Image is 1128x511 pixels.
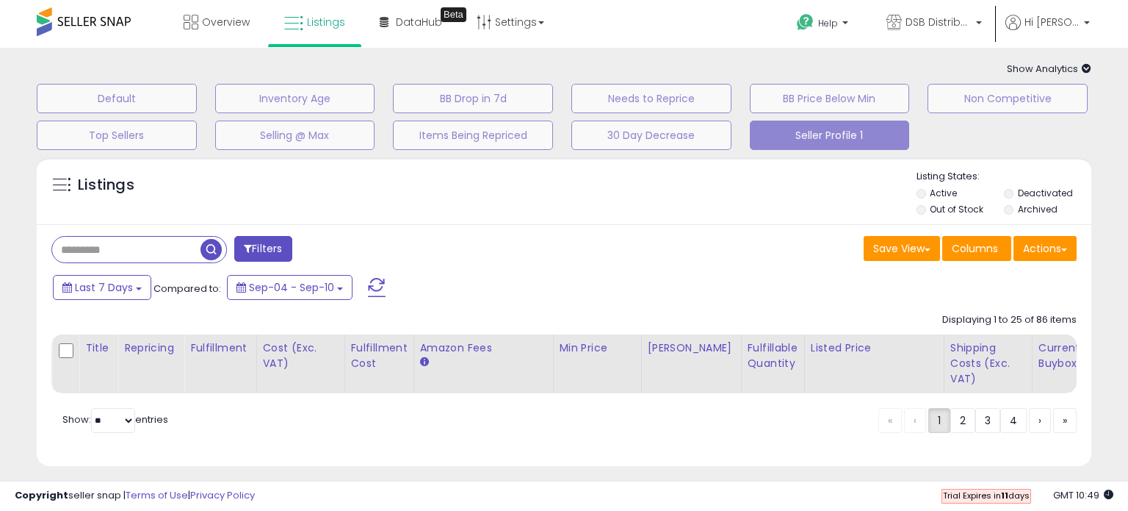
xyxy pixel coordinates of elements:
[1018,187,1073,199] label: Deactivated
[215,121,375,150] button: Selling @ Max
[950,408,975,433] a: 2
[263,340,339,371] div: Cost (Exc. VAT)
[15,488,68,502] strong: Copyright
[62,412,168,426] span: Show: entries
[928,408,950,433] a: 1
[215,84,375,113] button: Inventory Age
[1000,408,1027,433] a: 4
[153,282,221,296] span: Compared to:
[234,236,292,262] button: Filters
[53,275,151,300] button: Last 7 Days
[748,340,798,371] div: Fulfillable Quantity
[1053,488,1113,502] span: 2025-09-18 10:49 GMT
[202,15,250,29] span: Overview
[249,280,334,295] span: Sep-04 - Sep-10
[420,340,547,356] div: Amazon Fees
[1038,413,1041,428] span: ›
[571,121,731,150] button: 30 Day Decrease
[942,236,1011,261] button: Columns
[190,340,250,356] div: Fulfillment
[905,15,972,29] span: DSB Distribution
[85,340,112,356] div: Title
[750,84,910,113] button: BB Price Below Min
[811,340,938,356] div: Listed Price
[571,84,731,113] button: Needs to Reprice
[124,340,178,356] div: Repricing
[78,175,134,196] h5: Listings
[1063,413,1067,428] span: »
[420,356,429,369] small: Amazon Fees.
[307,15,345,29] span: Listings
[950,340,1026,387] div: Shipping Costs (Exc. VAT)
[1013,236,1077,261] button: Actions
[942,313,1077,327] div: Displaying 1 to 25 of 86 items
[1007,62,1091,76] span: Show Analytics
[1018,203,1057,215] label: Archived
[37,121,197,150] button: Top Sellers
[351,340,408,371] div: Fulfillment Cost
[648,340,735,356] div: [PERSON_NAME]
[796,13,814,32] i: Get Help
[952,241,998,256] span: Columns
[916,170,1092,184] p: Listing States:
[393,84,553,113] button: BB Drop in 7d
[126,488,188,502] a: Terms of Use
[441,7,466,22] div: Tooltip anchor
[190,488,255,502] a: Privacy Policy
[75,280,133,295] span: Last 7 Days
[943,490,1030,501] span: Trial Expires in days
[1005,15,1090,48] a: Hi [PERSON_NAME]
[227,275,352,300] button: Sep-04 - Sep-10
[15,489,255,503] div: seller snap | |
[928,84,1088,113] button: Non Competitive
[560,340,635,356] div: Min Price
[1038,340,1114,371] div: Current Buybox Price
[393,121,553,150] button: Items Being Repriced
[864,236,940,261] button: Save View
[750,121,910,150] button: Seller Profile 1
[785,2,863,48] a: Help
[930,203,983,215] label: Out of Stock
[818,17,838,29] span: Help
[396,15,442,29] span: DataHub
[1001,490,1008,501] b: 11
[37,84,197,113] button: Default
[930,187,957,199] label: Active
[1024,15,1080,29] span: Hi [PERSON_NAME]
[975,408,1000,433] a: 3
